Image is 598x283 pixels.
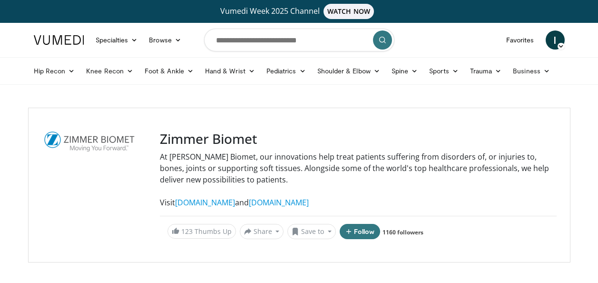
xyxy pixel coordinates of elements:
a: [DOMAIN_NAME] [249,197,309,208]
a: I [546,30,565,50]
a: Foot & Ankle [139,61,199,81]
a: Favorites [500,30,540,50]
button: Save to [287,224,336,239]
a: Browse [143,30,187,50]
input: Search topics, interventions [204,29,394,51]
a: Vumedi Week 2025 ChannelWATCH NOW [35,4,563,19]
a: Hip Recon [28,61,81,81]
a: Sports [423,61,464,81]
a: 123 Thumbs Up [167,224,236,239]
span: 123 [181,227,193,236]
a: [DOMAIN_NAME] [175,197,235,208]
button: Follow [340,224,381,239]
a: Pediatrics [261,61,312,81]
a: Knee Recon [80,61,139,81]
a: Spine [386,61,423,81]
a: Shoulder & Elbow [312,61,386,81]
img: VuMedi Logo [34,35,84,45]
button: Share [240,224,284,239]
a: Business [507,61,556,81]
a: Specialties [90,30,144,50]
a: Trauma [464,61,508,81]
a: Hand & Wrist [199,61,261,81]
h3: Zimmer Biomet [160,131,557,147]
div: At [PERSON_NAME] Biomet, our innovations help treat patients suffering from disorders of, or inju... [160,151,557,208]
a: 1160 followers [382,228,423,236]
span: WATCH NOW [324,4,374,19]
